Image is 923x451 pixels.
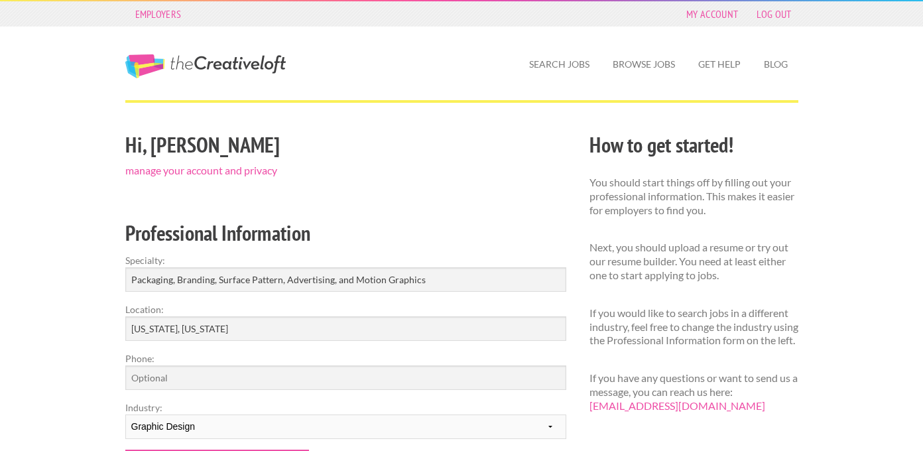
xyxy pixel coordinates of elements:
[125,365,566,390] input: Optional
[602,49,686,80] a: Browse Jobs
[753,49,798,80] a: Blog
[125,316,566,341] input: e.g. New York, NY
[589,399,765,412] a: [EMAIL_ADDRESS][DOMAIN_NAME]
[125,253,566,267] label: Specialty:
[125,302,566,316] label: Location:
[589,371,798,413] p: If you have any questions or want to send us a message, you can reach us here:
[688,49,751,80] a: Get Help
[125,130,566,160] h2: Hi, [PERSON_NAME]
[589,241,798,282] p: Next, you should upload a resume or try out our resume builder. You need at least either one to s...
[125,54,286,78] a: The Creative Loft
[589,306,798,348] p: If you would like to search jobs in a different industry, feel free to change the industry using ...
[750,5,798,23] a: Log Out
[129,5,188,23] a: Employers
[589,176,798,217] p: You should start things off by filling out your professional information. This makes it easier fo...
[680,5,745,23] a: My Account
[125,352,566,365] label: Phone:
[125,164,277,176] a: manage your account and privacy
[125,218,566,248] h2: Professional Information
[589,130,798,160] h2: How to get started!
[519,49,600,80] a: Search Jobs
[125,401,566,415] label: Industry:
